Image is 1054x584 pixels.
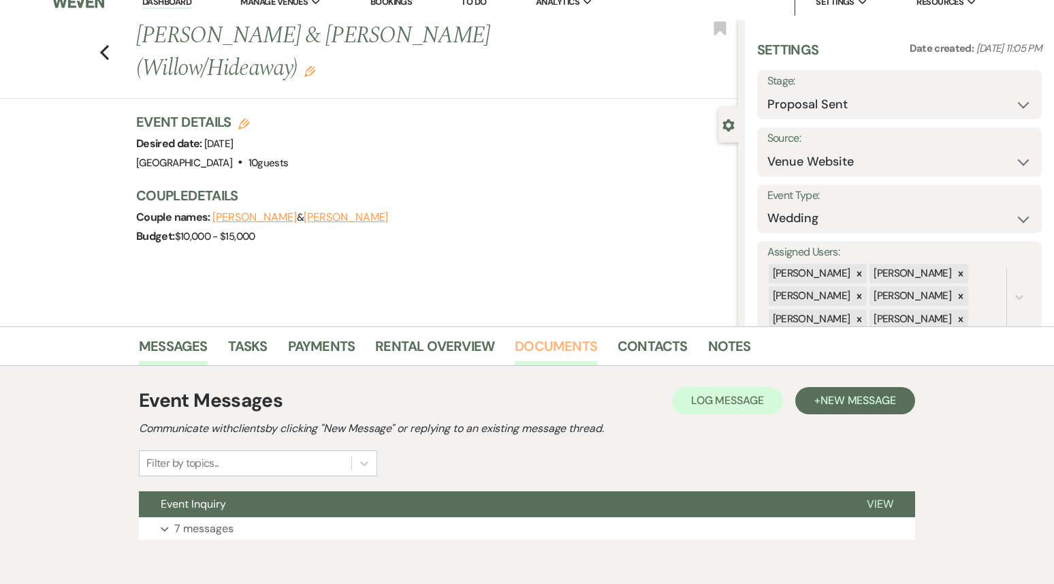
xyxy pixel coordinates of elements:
a: Rental Overview [375,335,494,365]
div: [PERSON_NAME] [869,264,953,283]
h3: Couple Details [136,186,724,205]
div: [PERSON_NAME] [769,309,852,329]
button: View [845,491,915,517]
label: Stage: [767,72,1032,91]
button: Edit [304,65,315,77]
a: Documents [515,335,597,365]
button: [PERSON_NAME] [304,212,388,223]
h2: Communicate with clients by clicking "New Message" or replying to an existing message thread. [139,420,915,437]
div: [PERSON_NAME] [869,309,953,329]
h3: Event Details [136,112,288,132]
button: +New Message [795,387,915,414]
h1: Event Messages [139,386,283,415]
span: Desired date: [136,136,204,151]
span: [GEOGRAPHIC_DATA] [136,156,232,170]
span: Log Message [691,393,764,408]
div: Filter by topics... [146,455,219,472]
span: Couple names: [136,210,212,224]
span: [DATE] 11:05 PM [976,42,1042,55]
span: New Message [820,393,896,408]
div: [PERSON_NAME] [869,286,953,306]
div: [PERSON_NAME] [769,264,852,283]
button: 7 messages [139,517,915,540]
button: [PERSON_NAME] [212,212,297,223]
a: Notes [708,335,751,365]
h1: [PERSON_NAME] & [PERSON_NAME] (Willow/Hideaway) [136,20,612,84]
a: Payments [288,335,355,365]
span: Date created: [910,42,976,55]
a: Messages [139,335,208,365]
a: Contacts [618,335,688,365]
a: Tasks [228,335,268,365]
span: Event Inquiry [161,497,226,511]
span: Budget: [136,229,175,243]
button: Log Message [672,387,783,414]
span: $10,000 - $15,000 [175,230,255,243]
span: & [212,211,388,224]
label: Source: [767,129,1032,149]
span: [DATE] [204,137,233,151]
p: 7 messages [174,520,234,538]
label: Event Type: [767,186,1032,206]
div: [PERSON_NAME] [769,286,852,306]
label: Assigned Users: [767,243,1032,262]
button: Close lead details [722,118,735,131]
span: View [867,497,893,511]
h3: Settings [757,40,819,70]
span: 10 guests [249,156,289,170]
button: Event Inquiry [139,491,845,517]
